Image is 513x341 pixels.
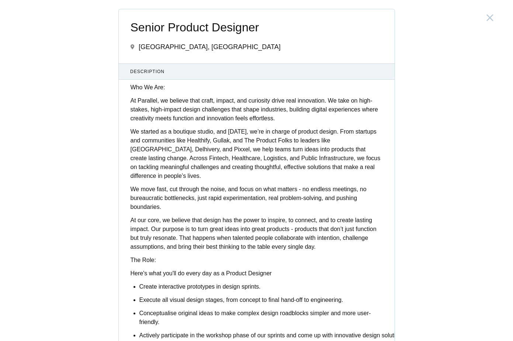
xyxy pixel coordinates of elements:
span: Description [130,68,383,75]
p: Actively participate in the workshop phase of our sprints and come up with innovative design solu... [139,331,383,340]
p: We started as a boutique studio, and [DATE], we’re in charge of product design. From startups and... [131,127,383,180]
p: Execute all visual design stages, from concept to final hand-off to engineering. [139,296,383,304]
span: [GEOGRAPHIC_DATA], [GEOGRAPHIC_DATA] [139,43,281,51]
p: Create interactive prototypes in design sprints. [139,282,383,291]
p: Here's what you'll do every day as a Product Designer [131,269,383,278]
p: We move fast, cut through the noise, and focus on what matters - no endless meetings, no bureaucr... [131,185,383,211]
span: Senior Product Designer [131,21,383,34]
strong: The Role: [131,257,156,263]
p: At Parallel, we believe that craft, impact, and curiosity drive real innovation. We take on high-... [131,96,383,123]
strong: Who We Are: [131,84,165,90]
p: At our core, we believe that design has the power to inspire, to connect, and to create lasting i... [131,216,383,251]
p: Conceptualise original ideas to make complex design roadblocks simpler and more user-friendly. [139,309,383,327]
